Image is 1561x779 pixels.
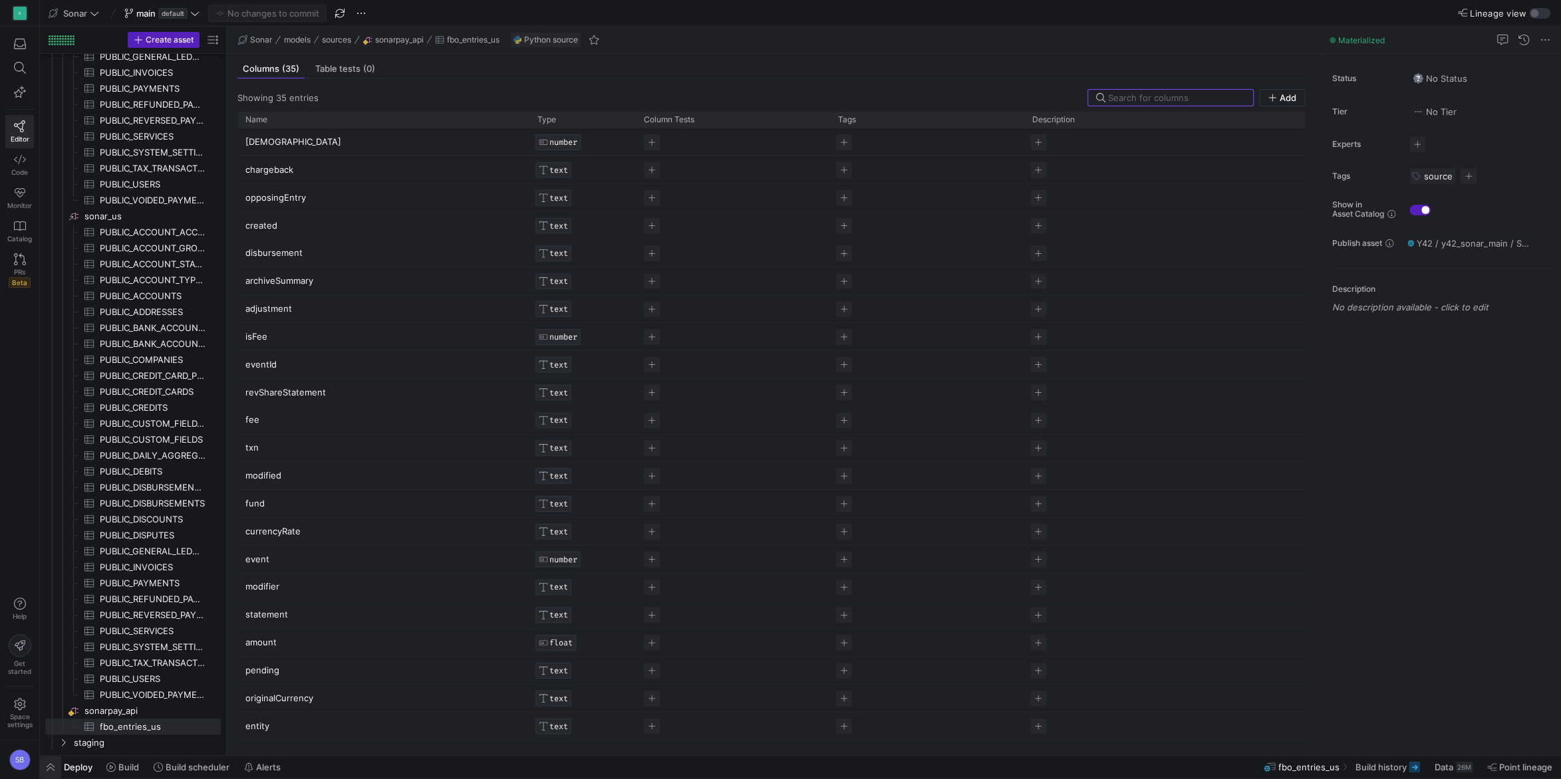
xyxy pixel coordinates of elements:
[245,115,267,124] span: Name
[100,432,206,447] span: PUBLIC_CUSTOM_FIELDS​​​​​​​​​
[237,239,1316,267] div: Press SPACE to select this row.
[1332,200,1384,219] span: Show in Asset Catalog
[1108,92,1245,103] input: Search for columns
[319,32,355,48] button: sources
[45,511,221,527] a: PUBLIC_DISCOUNTS​​​​​​​​​
[237,351,1316,379] div: Press SPACE to select this row.
[45,96,221,112] a: PUBLIC_REFUNDED_PAYMENTS​​​​​​​​​
[45,639,221,655] a: PUBLIC_SYSTEM_SETTINGS​​​​​​​​​
[245,740,521,766] p: creator
[45,575,221,591] a: PUBLIC_PAYMENTS​​​​​​​​​
[5,2,34,25] a: S
[45,431,221,447] div: Press SPACE to select this row.
[245,352,521,378] p: eventId
[1499,762,1552,772] span: Point lineage
[1481,756,1558,778] button: Point lineage
[100,336,206,352] span: PUBLIC_BANK_ACCOUNTS​​​​​​​​​
[1413,106,1457,117] span: No Tier
[45,687,221,703] a: PUBLIC_VOIDED_PAYMENTS​​​​​​​​​
[45,5,102,22] button: Sonar
[100,448,206,463] span: PUBLIC_DAILY_AGGREGATE_VALUES​​​​​​​​​
[100,687,206,703] span: PUBLIC_VOIDED_PAYMENTS​​​​​​​​​
[11,135,29,143] span: Editor
[45,80,221,96] div: Press SPACE to select this row.
[13,7,27,20] div: S
[1332,171,1399,181] span: Tags
[243,64,299,73] span: Columns
[1424,171,1453,181] span: source
[245,713,521,739] p: entity
[45,415,221,431] a: PUBLIC_CUSTOM_FIELD_DATA​​​​​​​​​
[45,447,221,463] div: Press SPACE to select this row.
[549,332,577,342] span: NUMBER
[1429,756,1479,778] button: Data26M
[45,384,221,399] a: PUBLIC_CREDIT_CARDS​​​​​​​​​
[45,352,221,368] a: PUBLIC_COMPANIES​​​​​​​​​
[45,49,221,64] a: PUBLIC_GENERAL_LEDGER_CODES​​​​​​​​​
[100,161,206,176] span: PUBLIC_TAX_TRANSACTIONS​​​​​​​​​
[245,435,521,461] p: txn
[11,612,28,620] span: Help
[45,607,221,623] div: Press SPACE to select this row.
[549,722,568,731] span: TEXT
[45,671,221,687] a: PUBLIC_USERS​​​​​​​​​
[237,267,1316,295] div: Press SPACE to select this row.
[237,184,1316,212] div: Press SPACE to select this row.
[237,379,1316,407] div: Press SPACE to select this row.
[45,240,221,256] a: PUBLIC_ACCOUNT_GROUPS​​​​​​​​​
[100,145,206,160] span: PUBLIC_SYSTEM_SETTINGS​​​​​​​​​
[45,623,221,639] a: PUBLIC_SERVICES​​​​​​​​​
[549,443,568,453] span: TEXT
[5,692,34,734] a: Spacesettings
[245,296,521,322] p: adjustment
[45,192,221,208] a: PUBLIC_VOIDED_PAYMENTS​​​​​​​​​
[100,368,206,384] span: PUBLIC_CREDIT_CARD_PROCESSORS​​​​​​​​​
[245,324,521,350] p: isFee
[1332,284,1556,294] p: Description
[45,623,221,639] div: Press SPACE to select this row.
[45,511,221,527] div: Press SPACE to select this row.
[256,762,281,772] span: Alerts
[45,192,221,208] div: Press SPACE to select this row.
[146,35,194,45] span: Create asset
[237,573,1316,601] div: Press SPACE to select this row.
[45,575,221,591] div: Press SPACE to select this row.
[100,49,206,64] span: PUBLIC_GENERAL_LEDGER_CODES​​​​​​​​​
[45,160,221,176] a: PUBLIC_TAX_TRANSACTIONS​​​​​​​​​
[549,221,568,231] span: TEXT
[1404,235,1537,252] button: Y42 / y42_sonar_main / SOURCE__SONARPAY_API__FBO_ENTRIES_US
[148,756,235,778] button: Build scheduler
[100,177,206,192] span: PUBLIC_USERS​​​​​​​​​
[237,156,1316,184] div: Press SPACE to select this row.
[5,181,34,215] a: Monitor
[1413,106,1423,117] img: No tier
[549,138,577,147] span: NUMBER
[100,352,206,368] span: PUBLIC_COMPANIES​​​​​​​​​
[45,304,221,320] a: PUBLIC_ADDRESSES​​​​​​​​​
[1332,302,1556,312] p: No description available - click to edit
[363,64,375,73] span: (0)
[549,166,568,175] span: TEXT
[45,399,221,415] div: Press SPACE to select this row.
[100,400,206,415] span: PUBLIC_CREDITS​​​​​​​​​
[100,97,206,112] span: PUBLIC_REFUNDED_PAYMENTS​​​​​​​​​
[45,160,221,176] div: Press SPACE to select this row.
[84,209,219,224] span: sonar_us​​​​​​​​
[281,32,314,48] button: models
[5,248,34,293] a: PRsBeta
[284,35,311,45] span: models
[1259,89,1305,106] button: Add
[45,128,221,144] div: Press SPACE to select this row.
[45,112,221,128] div: Press SPACE to select this row.
[45,224,221,240] div: Press SPACE to select this row.
[375,35,424,45] span: sonarpay_api
[118,762,139,772] span: Build
[245,213,521,239] p: created
[1032,115,1075,124] span: Description
[549,415,568,425] span: TEXT
[45,495,221,511] a: PUBLIC_DISBURSEMENTS​​​​​​​​​
[100,464,206,479] span: PUBLIC_DEBITS​​​​​​​​​
[100,639,206,655] span: PUBLIC_SYSTEM_SETTINGS​​​​​​​​​
[100,608,206,623] span: PUBLIC_REVERSED_PAYMENTS​​​​​​​​​
[100,384,206,399] span: PUBLIC_CREDIT_CARDS​​​​​​​​​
